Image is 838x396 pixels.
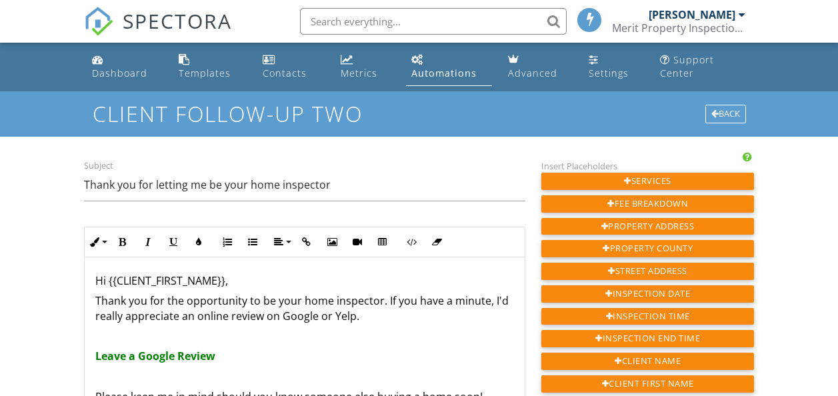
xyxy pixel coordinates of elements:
a: Dashboard [87,48,163,86]
button: Unordered List [240,229,265,255]
div: Property County [541,240,754,257]
input: Search everything... [300,8,567,35]
div: Dashboard [92,67,147,79]
button: Code View [399,229,424,255]
div: Fee Breakdown [541,195,754,213]
div: Templates [179,67,231,79]
button: Ordered List [215,229,240,255]
div: Metrics [341,67,377,79]
div: Property Address [541,218,754,235]
div: Street Address [541,263,754,280]
div: Contacts [263,67,307,79]
img: The Best Home Inspection Software - Spectora [84,7,113,36]
div: Inspection Time [541,308,754,325]
button: Inline Style [85,229,110,255]
a: Metrics [335,48,395,86]
button: Italic (Ctrl+I) [135,229,161,255]
a: Leave a Google Review [95,349,215,363]
div: Services [541,173,754,190]
div: Merit Property Inspections [612,21,745,35]
a: SPECTORA [84,18,232,46]
p: Thank you for the opportunity to be your home inspector. If you have a minute, I'd really appreci... [95,293,514,323]
button: Clear Formatting [424,229,449,255]
div: Advanced [508,67,557,79]
div: Client Name [541,353,754,370]
div: [PERSON_NAME] [649,8,735,21]
label: Insert Placeholders [541,160,617,172]
a: Advanced [503,48,573,86]
a: Back [705,107,746,119]
div: Settings [589,67,629,79]
h1: Client Follow-Up two [93,102,746,125]
p: Hi {{CLIENT_FIRST_NAME}}, [95,273,514,288]
div: Automations [411,67,477,79]
a: Contacts [257,48,324,86]
button: Bold (Ctrl+B) [110,229,135,255]
button: Underline (Ctrl+U) [161,229,186,255]
button: Insert Table [370,229,395,255]
div: Client First Name [541,375,754,393]
button: Insert Image (Ctrl+P) [319,229,345,255]
button: Align [269,229,294,255]
div: Inspection End Time [541,330,754,347]
div: Inspection Date [541,285,754,303]
span: SPECTORA [123,7,232,35]
button: Colors [186,229,211,255]
a: Support Center [655,48,751,86]
label: Subject [84,160,113,172]
a: Automations (Basic) [406,48,493,86]
div: Support Center [660,53,714,79]
button: Insert Link (Ctrl+K) [294,229,319,255]
a: Settings [583,48,644,86]
a: Templates [173,48,247,86]
div: Back [705,105,746,123]
button: Insert Video [345,229,370,255]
